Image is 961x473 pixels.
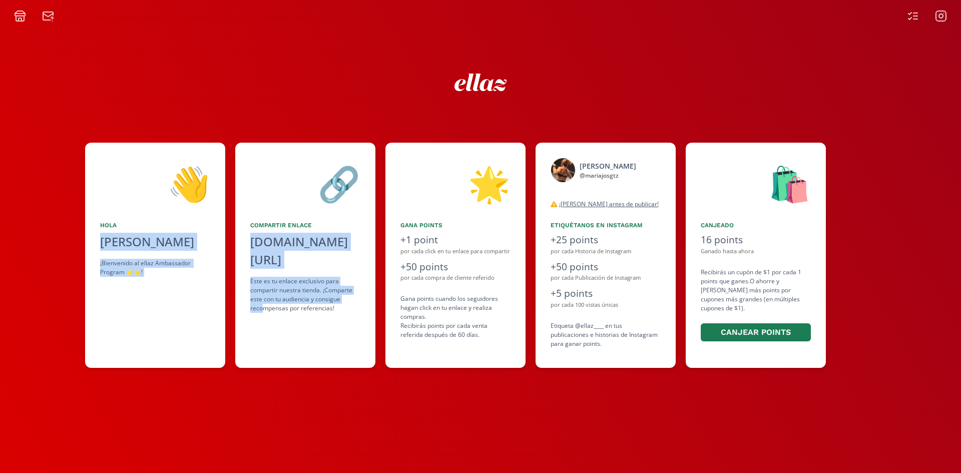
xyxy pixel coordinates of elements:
[551,158,576,183] img: 525050199_18512760718046805_4512899896718383322_n.jpg
[551,274,661,282] div: por cada Publicación de Instagram
[100,158,210,209] div: 👋
[551,286,661,301] div: +5 points
[701,233,811,247] div: 16 points
[701,323,811,342] button: Canjear points
[551,301,661,309] div: por cada 100 vistas únicas
[400,247,511,256] div: por cada click en tu enlace para compartir
[100,259,210,277] div: ¡Bienvenido al ellaz Ambassador Program ⭐️⭐️!
[400,260,511,274] div: +50 points
[400,221,511,230] div: Gana points
[559,200,659,208] u: ¡[PERSON_NAME] antes de publicar!
[701,221,811,230] div: Canjeado
[580,161,636,171] div: [PERSON_NAME]
[551,233,661,247] div: +25 points
[250,277,360,313] div: Este es tu enlace exclusivo para compartir nuestra tienda. ¡Comparte este con tu audiencia y cons...
[250,233,360,269] div: [DOMAIN_NAME][URL]
[551,260,661,274] div: +50 points
[100,233,210,251] div: [PERSON_NAME]
[701,158,811,209] div: 🛍️
[100,221,210,230] div: Hola
[454,74,507,91] img: ew9eVGDHp6dD
[580,171,636,180] div: @ mariajosgtz
[400,158,511,209] div: 🌟
[701,268,811,343] div: Recibirás un cupón de $1 por cada 1 points que ganes. O ahorre y [PERSON_NAME] más points por cup...
[701,247,811,256] div: Ganado hasta ahora
[400,233,511,247] div: +1 point
[250,158,360,209] div: 🔗
[551,247,661,256] div: por cada Historia de Instagram
[250,221,360,230] div: Compartir Enlace
[551,221,661,230] div: Etiquétanos en Instagram
[400,294,511,339] div: Gana points cuando los seguidores hagan click en tu enlace y realiza compras . Recibirás points p...
[400,274,511,282] div: por cada compra de cliente referido
[551,321,661,348] div: Etiqueta @ellaz____ en tus publicaciones e historias de Instagram para ganar points.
